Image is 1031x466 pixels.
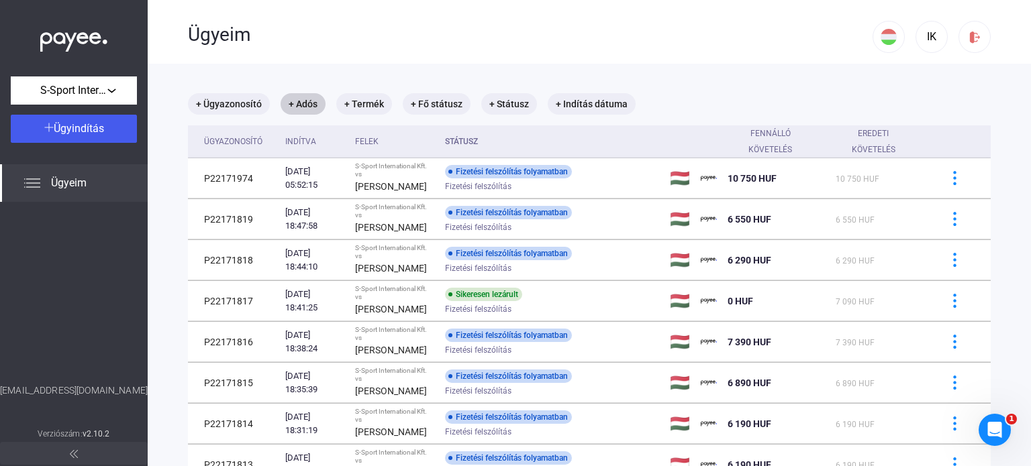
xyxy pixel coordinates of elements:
span: 10 750 HUF [836,174,879,184]
div: [DATE] 18:35:39 [285,369,344,396]
div: S-Sport International Kft. vs [355,326,435,342]
span: S-Sport International Kft. [40,82,107,99]
img: more-blue [948,212,962,226]
div: [DATE] 18:31:19 [285,410,344,437]
span: 0 HUF [728,296,753,306]
div: Ügyazonosító [204,133,262,150]
button: S-Sport International Kft. [11,76,137,105]
span: 1 [1006,414,1017,424]
div: S-Sport International Kft. vs [355,449,435,465]
img: payee-logo [701,416,717,432]
div: S-Sport International Kft. vs [355,162,435,178]
span: 7 390 HUF [728,337,771,347]
td: P22171814 [188,404,280,444]
td: P22171816 [188,322,280,362]
span: Fizetési felszólítás [445,301,511,317]
div: Felek [355,133,379,150]
td: P22171815 [188,363,280,403]
div: S-Sport International Kft. vs [355,244,435,260]
span: 6 890 HUF [836,379,875,388]
span: Fizetési felszólítás [445,260,511,276]
th: Státusz [440,125,665,158]
img: more-blue [948,416,962,430]
mat-chip: + Státusz [481,93,537,115]
img: payee-logo [701,170,717,186]
img: more-blue [948,335,962,349]
mat-chip: + Adós [281,93,326,115]
span: 6 290 HUF [728,255,771,266]
img: more-blue [948,253,962,267]
img: payee-logo [701,375,717,391]
strong: [PERSON_NAME] [355,304,427,314]
img: more-blue [948,375,962,390]
div: Fizetési felszólítás folyamatban [445,329,572,342]
td: 🇭🇺 [665,158,695,198]
img: HU [881,29,897,45]
div: [DATE] 18:44:10 [285,247,344,274]
div: Fizetési felszólítás folyamatban [445,451,572,465]
strong: [PERSON_NAME] [355,181,427,192]
strong: [PERSON_NAME] [355,263,427,274]
button: IK [916,21,948,53]
strong: v2.10.2 [83,429,110,439]
span: Fizetési felszólítás [445,424,511,440]
div: Eredeti követelés [836,125,912,158]
strong: [PERSON_NAME] [355,386,427,396]
button: more-blue [940,287,969,315]
div: IK [920,29,943,45]
button: more-blue [940,246,969,274]
div: Indítva [285,133,344,150]
span: 6 550 HUF [836,215,875,225]
div: Fizetési felszólítás folyamatban [445,369,572,383]
td: 🇭🇺 [665,240,695,280]
button: more-blue [940,328,969,356]
td: 🇭🇺 [665,404,695,444]
img: white-payee-white-dot.svg [40,25,107,52]
button: more-blue [940,205,969,233]
img: payee-logo [701,252,717,268]
td: 🇭🇺 [665,363,695,403]
mat-chip: + Termék [336,93,392,115]
iframe: Intercom live chat [979,414,1011,446]
img: payee-logo [701,211,717,227]
div: S-Sport International Kft. vs [355,408,435,424]
td: P22171819 [188,199,280,239]
td: P22171974 [188,158,280,198]
strong: [PERSON_NAME] [355,222,427,233]
div: Fizetési felszólítás folyamatban [445,410,572,424]
mat-chip: + Ügyazonosító [188,93,270,115]
div: Eredeti követelés [836,125,924,158]
img: plus-white.svg [44,123,54,132]
div: Felek [355,133,435,150]
div: [DATE] 18:41:25 [285,288,344,314]
span: 6 190 HUF [728,418,771,429]
span: Fizetési felszólítás [445,342,511,358]
span: Fizetési felszólítás [445,178,511,194]
div: Ügyeim [188,23,873,46]
div: Fizetési felszólítás folyamatban [445,206,572,219]
img: arrow-double-left-grey.svg [70,450,78,458]
td: 🇭🇺 [665,322,695,362]
span: Ügyeim [51,175,87,191]
div: S-Sport International Kft. vs [355,367,435,383]
img: logout-red [968,30,982,44]
span: 7 090 HUF [836,297,875,306]
td: P22171817 [188,281,280,321]
button: more-blue [940,164,969,192]
td: 🇭🇺 [665,199,695,239]
img: more-blue [948,294,962,308]
strong: [PERSON_NAME] [355,345,427,355]
span: Ügyindítás [54,122,104,135]
div: Ügyazonosító [204,133,275,150]
img: payee-logo [701,293,717,309]
button: logout-red [959,21,991,53]
mat-chip: + Fő státusz [403,93,471,115]
div: Fizetési felszólítás folyamatban [445,247,572,260]
div: Indítva [285,133,316,150]
img: payee-logo [701,334,717,350]
button: more-blue [940,410,969,438]
div: [DATE] 18:47:58 [285,206,344,233]
strong: [PERSON_NAME] [355,426,427,437]
td: P22171818 [188,240,280,280]
span: 6 550 HUF [728,214,771,225]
